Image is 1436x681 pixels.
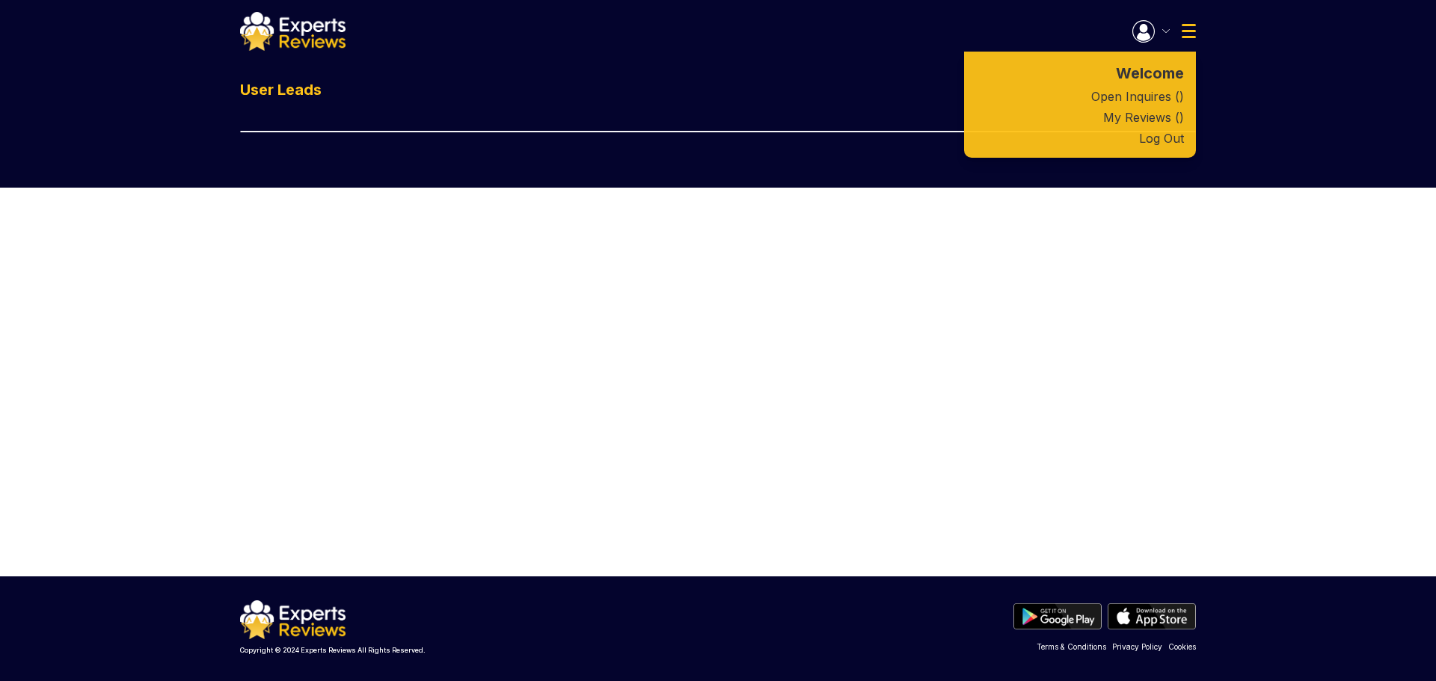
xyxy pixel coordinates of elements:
[964,128,1196,149] button: Log Out
[964,61,1196,86] a: Welcome
[1182,24,1196,38] img: Menu Icon
[1162,29,1170,33] img: Menu Icon
[964,107,1196,128] a: My Reviews ( )
[1108,603,1196,629] img: apple store btn
[240,645,426,656] p: Copyright © 2024 Experts Reviews All Rights Reserved.
[240,80,1196,101] h1: User Leads
[240,600,346,639] img: logo
[1037,641,1106,653] a: Terms & Conditions
[1132,20,1155,43] img: Menu Icon
[1013,603,1102,629] img: play store btn
[1168,641,1196,653] a: Cookies
[240,12,346,51] img: logo
[1112,641,1162,653] a: Privacy Policy
[964,86,1196,107] a: Open Inquires ( )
